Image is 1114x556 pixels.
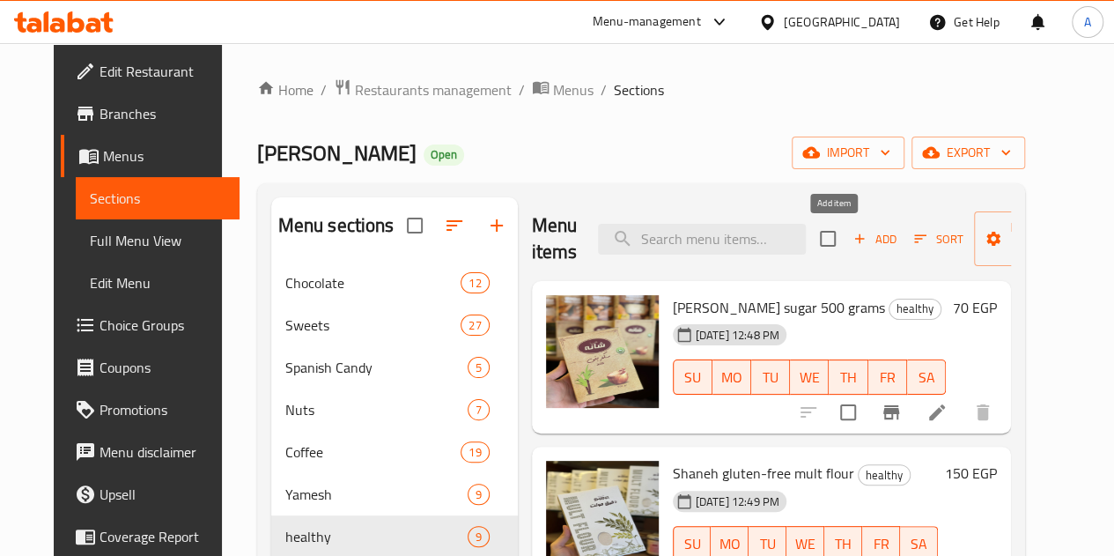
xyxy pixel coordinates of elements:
[468,357,490,378] div: items
[100,399,225,420] span: Promotions
[553,79,594,100] span: Menus
[61,135,240,177] a: Menus
[100,526,225,547] span: Coverage Report
[285,441,461,463] span: Coffee
[468,486,489,503] span: 9
[673,360,712,395] button: SU
[911,137,1025,169] button: export
[468,360,489,376] span: 5
[61,473,240,515] a: Upsell
[100,357,225,378] span: Coupons
[601,79,607,100] li: /
[468,529,489,545] span: 9
[468,484,490,505] div: items
[100,484,225,505] span: Upsell
[461,315,489,336] div: items
[829,360,867,395] button: TH
[76,262,240,304] a: Edit Menu
[100,61,225,82] span: Edit Restaurant
[271,304,518,346] div: Sweets27
[907,360,946,395] button: SA
[271,346,518,389] div: Spanish Candy5
[285,399,468,420] span: Nuts
[889,299,941,319] span: healthy
[468,399,490,420] div: items
[926,402,948,423] a: Edit menu item
[90,188,225,209] span: Sections
[988,217,1078,261] span: Manage items
[598,224,806,255] input: search
[461,444,488,461] span: 19
[851,229,898,249] span: Add
[476,204,518,247] button: Add section
[546,295,659,408] img: Shana brown sugar 500 grams
[792,137,904,169] button: import
[257,133,417,173] span: [PERSON_NAME]
[673,294,885,321] span: [PERSON_NAME] sugar 500 grams
[689,327,786,344] span: [DATE] 12:48 PM
[61,93,240,135] a: Branches
[532,212,578,265] h2: Menu items
[758,365,783,390] span: TU
[797,365,822,390] span: WE
[76,177,240,219] a: Sections
[859,465,910,486] span: healthy
[974,211,1092,266] button: Manage items
[681,365,705,390] span: SU
[870,391,912,434] button: Branch-specific-item
[858,464,911,486] div: healthy
[90,272,225,293] span: Edit Menu
[285,526,468,547] span: healthy
[285,315,461,336] span: Sweets
[285,272,461,293] span: Chocolate
[519,79,525,100] li: /
[461,441,489,463] div: items
[100,103,225,124] span: Branches
[1084,12,1091,32] span: A
[836,365,860,390] span: TH
[278,212,395,239] h2: Menu sections
[468,526,490,547] div: items
[868,360,907,395] button: FR
[61,431,240,473] a: Menu disclaimer
[285,484,468,505] span: Yamesh
[689,493,786,510] span: [DATE] 12:49 PM
[355,79,512,100] span: Restaurants management
[593,11,701,33] div: Menu-management
[61,346,240,389] a: Coupons
[461,272,489,293] div: items
[790,360,829,395] button: WE
[76,219,240,262] a: Full Menu View
[846,226,903,253] button: Add
[61,50,240,93] a: Edit Restaurant
[61,389,240,431] a: Promotions
[424,145,464,166] div: Open
[914,365,939,390] span: SA
[433,204,476,247] span: Sort sections
[673,460,854,486] span: Shaneh gluten-free mult flour
[806,142,890,164] span: import
[334,78,512,101] a: Restaurants management
[61,304,240,346] a: Choice Groups
[285,357,468,378] span: Spanish Candy
[271,473,518,515] div: Yamesh9
[271,389,518,431] div: Nuts7
[751,360,790,395] button: TU
[532,78,594,101] a: Menus
[914,229,963,249] span: Sort
[461,317,488,334] span: 27
[271,431,518,473] div: Coffee19
[910,226,967,253] button: Sort
[321,79,327,100] li: /
[461,275,488,292] span: 12
[784,12,900,32] div: [GEOGRAPHIC_DATA]
[962,391,1004,434] button: delete
[396,207,433,244] span: Select all sections
[103,145,225,167] span: Menus
[271,262,518,304] div: Chocolate12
